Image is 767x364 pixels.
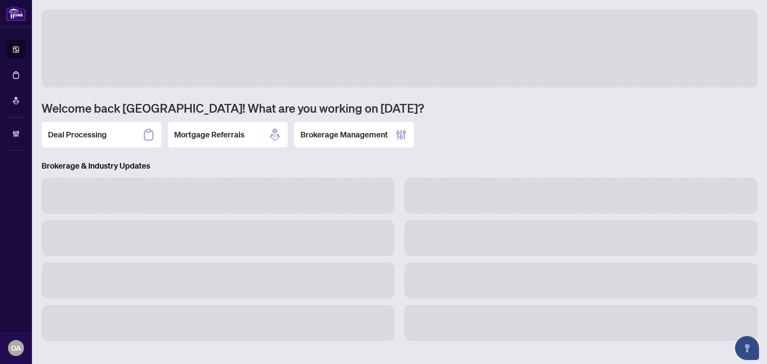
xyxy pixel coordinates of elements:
[735,336,759,360] button: Open asap
[48,129,107,140] h2: Deal Processing
[42,160,757,171] h3: Brokerage & Industry Updates
[6,6,26,21] img: logo
[42,100,757,115] h1: Welcome back [GEOGRAPHIC_DATA]! What are you working on [DATE]?
[300,129,388,140] h2: Brokerage Management
[174,129,244,140] h2: Mortgage Referrals
[11,342,21,354] span: OA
